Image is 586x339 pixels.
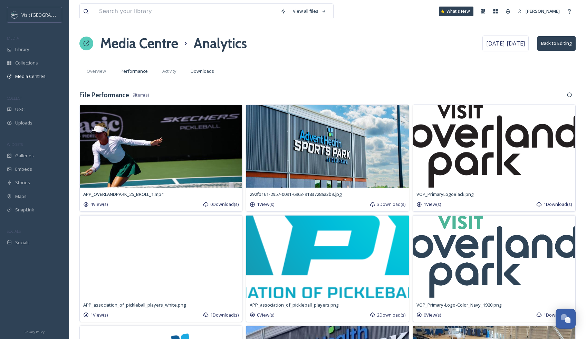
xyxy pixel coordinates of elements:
[257,312,274,318] span: 0 View(s)
[537,36,576,50] button: Back to Editing
[25,330,45,334] span: Privacy Policy
[246,105,409,188] img: f9831a55-5d56-4a10-b55f-099878d6fe7f.jpg
[250,191,342,197] span: 292fb161-2957-0091-6963-9183728aa3b9.jpg
[15,239,30,246] span: Socials
[80,216,242,298] img: 066bd61d-08e1-4dde-a04c-fe3ac0bad76f.jpg
[191,68,214,74] span: Downloads
[15,73,46,80] span: Media Centres
[377,312,405,318] span: 2 Download(s)
[210,312,239,318] span: 1 Download(s)
[246,104,409,211] a: 292fb161-2957-0091-6963-9183728aa3b9.jpg1View(s)3Download(s)
[257,201,274,208] span: 1 View(s)
[486,39,525,48] span: [DATE] - [DATE]
[80,105,242,188] img: 0b0059c6-3305-4b4f-9fb6-0eb8267f399a.jpg
[424,201,441,208] span: 1 View(s)
[416,302,502,308] span: VOP_Primary-Logo-Color_Navy_1920.png
[133,92,149,98] span: 9 item(s)
[90,312,108,318] span: 1 View(s)
[413,215,576,322] a: VOP_Primary-Logo-Color_Navy_1920.png0View(s)1Download(s)
[246,216,409,298] img: 4fbb00e6-d1d0-4001-8b24-ef1a41999706.jpg
[11,11,18,18] img: c3es6xdrejuflcaqpovn.png
[193,33,247,54] h1: Analytics
[210,201,239,208] span: 0 Download(s)
[15,106,25,113] span: UGC
[96,4,277,19] input: Search your library
[413,105,575,188] img: fd0ca511-94c5-46fe-ad3e-23f5b8577d75.jpg
[79,90,129,100] h3: File Performance
[15,60,38,66] span: Collections
[289,4,330,18] a: View all files
[377,201,405,208] span: 3 Download(s)
[90,201,108,208] span: 4 View(s)
[7,96,22,101] span: COLLECT
[526,8,560,14] span: [PERSON_NAME]
[7,229,21,234] span: SOCIALS
[250,302,339,308] span: APP_association_of_pickleball_players.png
[544,201,572,208] span: 1 Download(s)
[121,68,148,74] span: Performance
[21,11,75,18] span: Visit [GEOGRAPHIC_DATA]
[79,215,242,322] a: APP_association_of_pickleball_players_white.png1View(s)1Download(s)
[87,68,106,74] span: Overview
[15,179,30,186] span: Stories
[424,312,441,318] span: 0 View(s)
[7,142,23,147] span: WIDGETS
[514,4,563,18] a: [PERSON_NAME]
[7,36,19,41] span: MEDIA
[544,312,572,318] span: 1 Download(s)
[15,152,34,159] span: Galleries
[100,33,178,54] a: Media Centre
[416,191,474,197] span: VOP_PrimaryLogoBlack.png
[556,309,576,329] button: Open Chat
[15,120,32,126] span: Uploads
[413,104,576,211] a: VOP_PrimaryLogoBlack.png1View(s)1Download(s)
[79,104,242,211] a: APP_OVERLANDPARK_25_BROLL_1.mp44View(s)0Download(s)
[15,46,29,53] span: Library
[83,302,186,308] span: APP_association_of_pickleball_players_white.png
[246,215,409,322] a: APP_association_of_pickleball_players.png0View(s)2Download(s)
[83,191,164,197] span: APP_OVERLANDPARK_25_BROLL_1.mp4
[413,216,575,298] img: 6b57b6d9-9445-4797-862a-fafc422fbc7b.jpg
[15,193,27,200] span: Maps
[15,207,34,213] span: SnapLink
[162,68,176,74] span: Activity
[439,7,473,16] a: What's New
[15,166,32,172] span: Embeds
[25,327,45,336] a: Privacy Policy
